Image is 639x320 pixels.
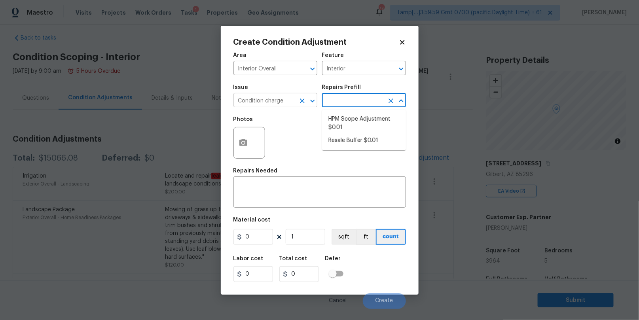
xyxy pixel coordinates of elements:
span: Create [375,298,393,304]
h5: Area [233,53,247,58]
button: Clear [385,95,396,106]
h2: Create Condition Adjustment [233,38,399,46]
h5: Repairs Prefill [322,85,361,90]
button: Create [363,293,406,309]
h5: Labor cost [233,256,264,261]
button: Cancel [317,293,360,309]
li: HPM Scope Adjustment $0.01 [322,113,406,134]
button: ft [356,229,376,245]
button: sqft [332,229,356,245]
h5: Issue [233,85,248,90]
h5: Photos [233,117,253,122]
li: Resale Buffer $0.01 [322,134,406,147]
button: Clear [297,95,308,106]
button: Open [307,63,318,74]
h5: Material cost [233,217,271,223]
h5: Defer [325,256,341,261]
span: Cancel [329,298,347,304]
button: count [376,229,406,245]
h5: Feature [322,53,344,58]
h5: Repairs Needed [233,168,278,174]
button: Close [396,95,407,106]
button: Open [396,63,407,74]
button: Open [307,95,318,106]
h5: Total cost [279,256,307,261]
